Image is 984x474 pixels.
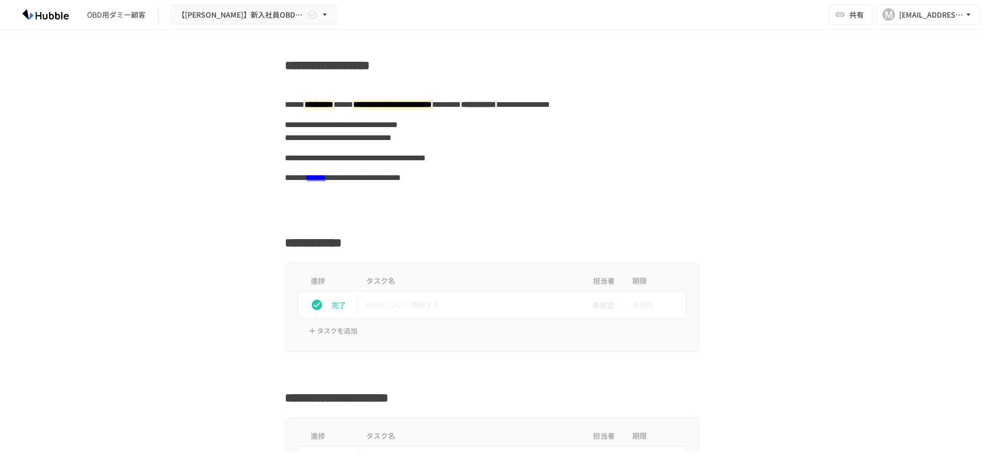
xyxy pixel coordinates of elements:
[583,426,624,447] th: 担当者
[366,298,574,311] p: Archについて理解する
[624,271,686,291] th: 期限
[632,450,654,470] span: 未設定
[899,8,963,21] div: [EMAIL_ADDRESS][PERSON_NAME][DOMAIN_NAME]
[358,426,583,447] th: タスク名
[307,450,327,470] button: status
[331,299,353,311] p: 完了
[307,295,327,315] button: status
[584,299,614,311] span: 未設定
[298,426,358,447] th: 進捗
[882,8,895,21] div: M
[298,271,358,291] th: 進捗
[306,323,360,339] button: タスクを追加
[358,271,583,291] th: タスク名
[171,5,337,25] button: 【[PERSON_NAME]】新入社員OBD用Arch
[178,8,305,21] span: 【[PERSON_NAME]】新入社員OBD用Arch
[829,4,872,25] button: 共有
[12,6,79,23] img: HzDRNkGCf7KYO4GfwKnzITak6oVsp5RHeZBEM1dQFiQ
[876,4,980,25] button: M[EMAIL_ADDRESS][PERSON_NAME][DOMAIN_NAME]
[87,9,146,20] div: OBD用ダミー顧客
[298,271,686,319] table: task table
[632,295,654,315] span: 未設定
[583,271,624,291] th: 担当者
[849,9,864,20] span: 共有
[624,426,686,447] th: 期限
